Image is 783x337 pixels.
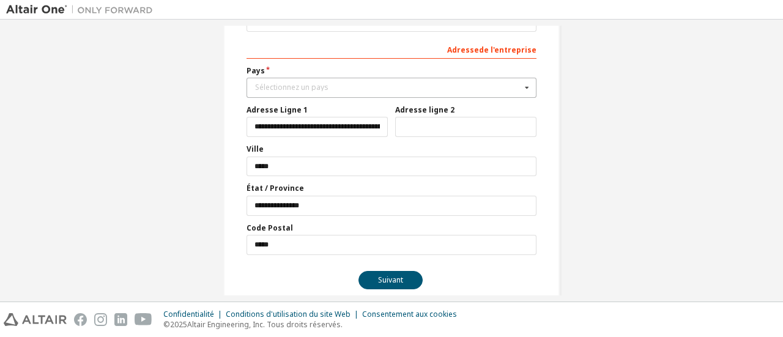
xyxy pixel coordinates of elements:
[135,313,152,326] img: youtube.svg
[6,4,159,16] img: Altaïr Un
[255,82,328,92] font: Sélectionnez un pays
[163,319,170,330] font: ©
[395,105,455,115] font: Adresse ligne 2
[74,313,87,326] img: facebook.svg
[94,313,107,326] img: instagram.svg
[187,319,343,330] font: Altair Engineering, Inc. Tous droits réservés.
[358,271,423,289] button: Suivant
[170,319,187,330] font: 2025
[247,144,264,154] font: Ville
[247,223,293,233] font: Code Postal
[479,45,536,55] font: de l'entreprise
[362,309,457,319] font: Consentement aux cookies
[447,45,479,55] font: Adresse
[247,105,308,115] font: Adresse Ligne 1
[378,275,403,285] font: Suivant
[4,313,67,326] img: altair_logo.svg
[114,313,127,326] img: linkedin.svg
[247,183,304,193] font: État / Province
[163,309,214,319] font: Confidentialité
[247,65,265,76] font: Pays
[226,309,351,319] font: Conditions d'utilisation du site Web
